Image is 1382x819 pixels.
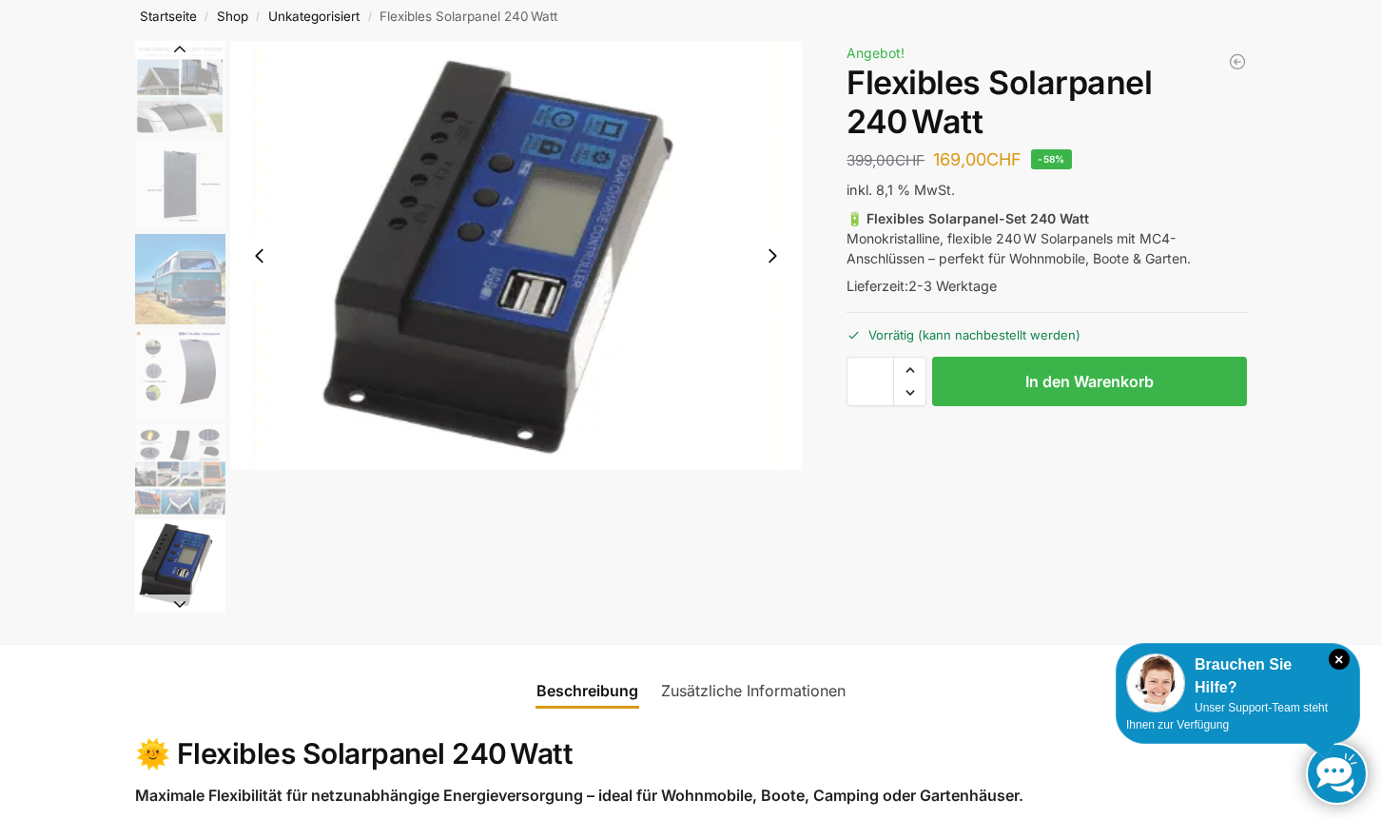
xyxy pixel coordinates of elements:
[130,136,225,231] li: 2 / 9
[135,595,225,614] button: Next slide
[847,45,905,61] span: Angebot!
[895,151,925,169] span: CHF
[1228,52,1247,71] a: Flexible Solarpanels (2×240 Watt & Solar Laderegler
[1126,653,1185,712] img: Customer service
[135,736,1248,772] h2: 🌞 Flexibles Solarpanel 240 Watt
[847,312,1247,345] p: Vorrätig (kann nachbestellt werden)
[847,208,1247,268] p: Monokristalline, flexible 240 W Solarpanels mit MC4-Anschlüssen – perfekt für Wohnmobile, Boote &...
[525,668,650,713] a: Beschreibung
[135,139,225,229] img: Flexibles Solarmodul 120 watt
[894,358,925,382] span: Increase quantity
[240,236,280,276] button: Previous slide
[847,278,997,294] span: Lieferzeit:
[135,41,225,134] img: Flexible Solar Module
[650,668,857,713] a: Zusätzliche Informationen
[847,357,894,406] input: Produktmenge
[130,231,225,326] li: 3 / 9
[230,41,803,470] li: 6 / 9
[217,9,248,24] a: Shop
[932,357,1247,406] button: In den Warenkorb
[1329,649,1350,670] i: Schließen
[130,326,225,421] li: 4 / 9
[135,40,225,59] button: Previous slide
[230,41,803,470] img: Laderegeler
[197,10,217,25] span: /
[847,182,955,198] span: inkl. 8,1 % MwSt.
[130,421,225,517] li: 5 / 9
[135,329,225,419] img: s-l1600 (4)
[130,41,225,136] li: 1 / 9
[248,10,268,25] span: /
[140,9,197,24] a: Startseite
[1126,701,1328,731] span: Unser Support-Team steht Ihnen zur Verfügung
[847,151,925,169] bdi: 399,00
[1126,653,1350,699] div: Brauchen Sie Hilfe?
[135,234,225,324] img: Flexibel unendlich viele Einsatzmöglichkeiten
[933,149,1022,169] bdi: 169,00
[752,236,792,276] button: Next slide
[130,517,225,612] li: 6 / 9
[130,612,225,707] li: 7 / 9
[908,278,997,294] span: 2-3 Werktage
[135,786,1023,805] strong: Maximale Flexibilität für netzunabhängige Energieversorgung – ideal für Wohnmobile, Boote, Campin...
[894,380,925,405] span: Reduce quantity
[135,424,225,515] img: Flexibel in allen Bereichen
[268,9,360,24] a: Unkategorisiert
[847,64,1247,142] h1: Flexibles Solarpanel 240 Watt
[986,149,1022,169] span: CHF
[135,519,225,610] img: Laderegeler
[360,10,380,25] span: /
[1031,149,1072,169] span: -58%
[847,210,1089,226] strong: 🔋 Flexibles Solarpanel-Set 240 Watt
[843,418,1251,471] iframe: Sicherer Rahmen für schnelle Bezahlvorgänge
